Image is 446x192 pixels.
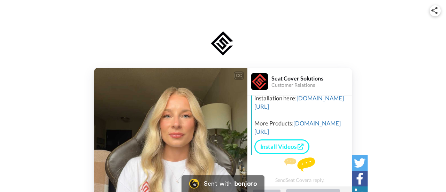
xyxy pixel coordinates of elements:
[284,158,315,171] img: message.svg
[204,181,232,187] div: Sent with
[182,175,264,192] a: Bonjoro LogoSent withbonjoro
[251,73,268,90] img: Profile Image
[254,139,309,154] a: Install Videos
[247,158,352,183] div: Send Seat Cover a reply.
[271,82,352,88] div: Customer Relations
[254,120,341,135] a: [DOMAIN_NAME][URL]
[234,72,243,79] div: CC
[431,7,438,14] img: ic_share.svg
[254,61,350,136] div: Hi [PERSON_NAME], Thank you for your recent order with our company! Get trained on your seat cove...
[234,181,257,187] div: bonjoro
[189,179,199,189] img: Bonjoro Logo
[209,30,237,57] img: logo
[271,75,352,82] div: Seat Cover Solutions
